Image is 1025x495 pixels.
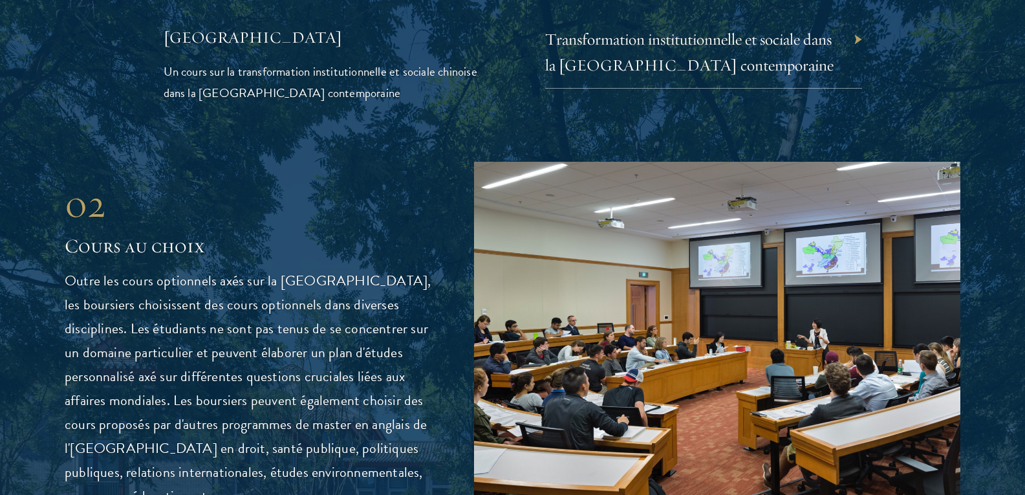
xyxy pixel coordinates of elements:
font: Cours au choix [65,234,204,258]
font: Un cours sur la transformation institutionnelle et sociale chinoise dans la [GEOGRAPHIC_DATA] con... [164,62,477,102]
font: 02 [65,179,106,228]
a: Transformation institutionnelle et sociale dans la [GEOGRAPHIC_DATA] contemporaine [545,29,834,75]
font: [GEOGRAPHIC_DATA] [164,27,342,47]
